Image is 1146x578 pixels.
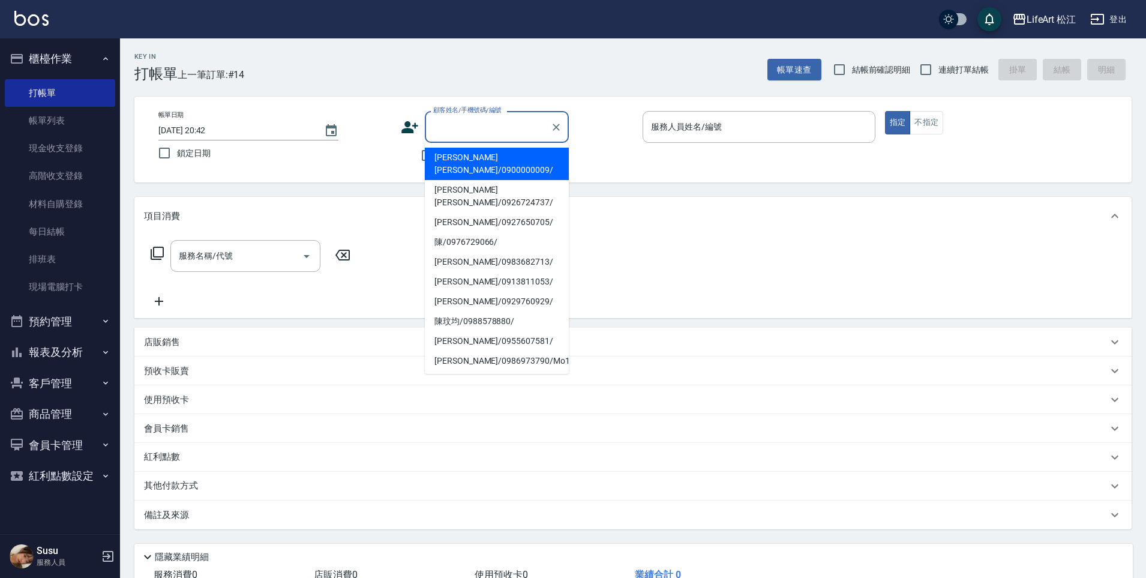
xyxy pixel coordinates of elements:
[134,501,1132,529] div: 備註及來源
[425,272,569,292] li: [PERSON_NAME]/0913811053/
[144,336,180,349] p: 店販銷售
[155,551,209,564] p: 隱藏業績明細
[134,53,178,61] h2: Key In
[177,147,211,160] span: 鎖定日期
[134,357,1132,385] div: 預收卡販賣
[317,116,346,145] button: Choose date, selected date is 2025-10-11
[5,107,115,134] a: 帳單列表
[977,7,1001,31] button: save
[1027,12,1076,27] div: LifeArt 松江
[178,67,245,82] span: 上一筆訂單:#14
[5,306,115,337] button: 預約管理
[425,331,569,351] li: [PERSON_NAME]/0955607581/
[938,64,989,76] span: 連續打單結帳
[425,148,569,180] li: [PERSON_NAME] [PERSON_NAME]/0900000009/
[144,423,189,435] p: 會員卡銷售
[425,312,569,331] li: 陳玟均/0988578880/
[144,210,180,223] p: 項目消費
[425,232,569,252] li: 陳/0976729066/
[158,121,312,140] input: YYYY/MM/DD hh:mm
[134,197,1132,235] div: 項目消費
[144,394,189,406] p: 使用預收卡
[425,212,569,232] li: [PERSON_NAME]/0927650705/
[910,111,943,134] button: 不指定
[5,245,115,273] a: 排班表
[767,59,821,81] button: 帳單速查
[144,509,189,522] p: 備註及來源
[5,399,115,430] button: 商品管理
[5,218,115,245] a: 每日結帳
[885,111,911,134] button: 指定
[5,162,115,190] a: 高階收支登錄
[134,443,1132,472] div: 紅利點數
[14,11,49,26] img: Logo
[144,451,186,464] p: 紅利點數
[297,247,316,266] button: Open
[144,480,204,493] p: 其他付款方式
[425,292,569,312] li: [PERSON_NAME]/0929760929/
[134,65,178,82] h3: 打帳單
[433,106,502,115] label: 顧客姓名/手機號碼/編號
[1007,7,1081,32] button: LifeArt 松江
[158,110,184,119] label: 帳單日期
[10,544,34,568] img: Person
[425,180,569,212] li: [PERSON_NAME][PERSON_NAME]/0926724737/
[425,252,569,272] li: [PERSON_NAME]/0983682713/
[5,43,115,74] button: 櫃檯作業
[548,119,565,136] button: Clear
[5,79,115,107] a: 打帳單
[5,190,115,218] a: 材料自購登錄
[37,557,98,568] p: 服務人員
[5,430,115,461] button: 會員卡管理
[5,273,115,301] a: 現場電腦打卡
[5,134,115,162] a: 現金收支登錄
[5,337,115,368] button: 報表及分析
[134,385,1132,414] div: 使用預收卡
[134,414,1132,443] div: 會員卡銷售
[852,64,911,76] span: 結帳前確認明細
[425,351,569,371] li: [PERSON_NAME]/0986973790/Mo100*
[37,545,98,557] h5: Susu
[134,472,1132,501] div: 其他付款方式
[134,328,1132,357] div: 店販銷售
[5,460,115,492] button: 紅利點數設定
[5,368,115,399] button: 客戶管理
[1085,8,1132,31] button: 登出
[144,365,189,378] p: 預收卡販賣
[425,371,569,391] li: [PERSON_NAME]/919449042/null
